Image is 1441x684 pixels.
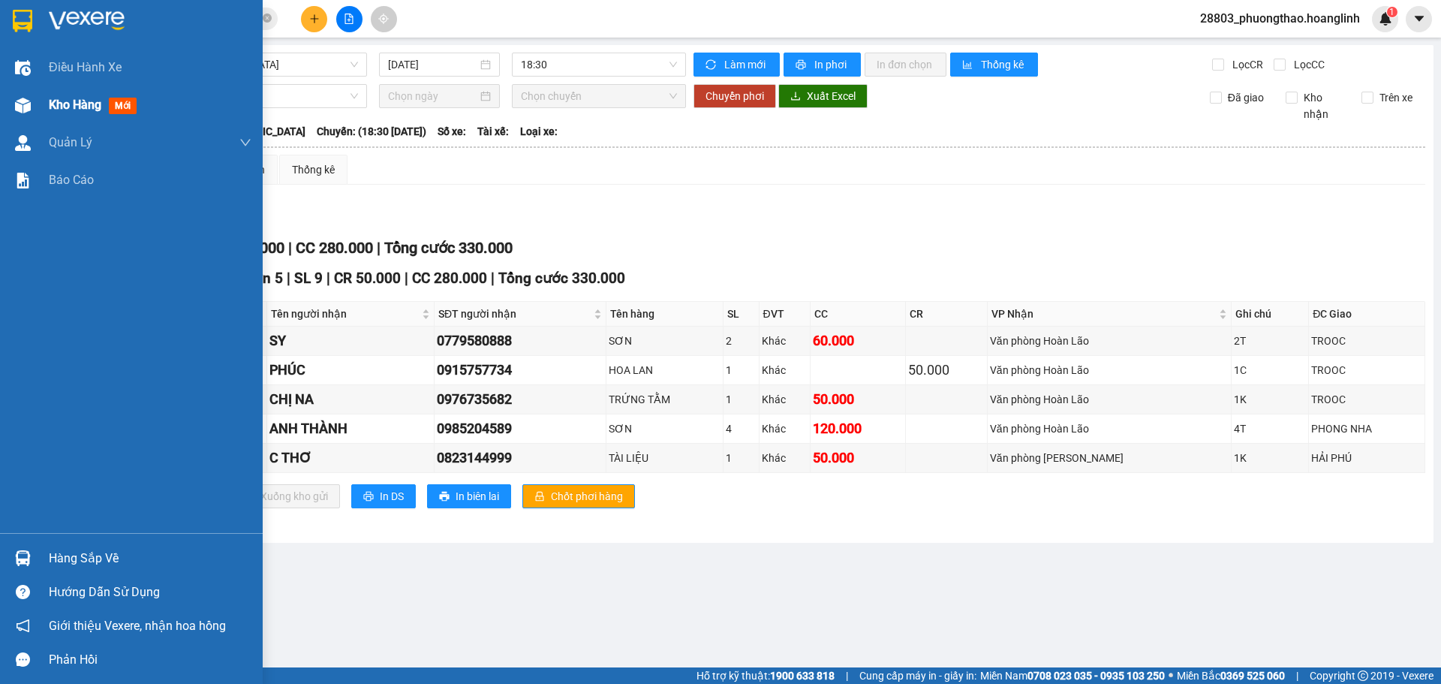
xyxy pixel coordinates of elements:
[435,385,606,414] td: 0976735682
[1309,444,1425,473] td: HẢI PHÚ
[962,59,975,71] span: bar-chart
[988,356,1232,385] td: Văn phòng Hoàn Lão
[813,447,903,469] div: 50.000
[405,270,408,287] span: |
[778,84,868,108] button: downloadXuất Excel
[1309,385,1425,414] td: TROOC
[1412,12,1426,26] span: caret-down
[271,306,419,322] span: Tên người nhận
[988,385,1232,414] td: Văn phòng Hoàn Lão
[15,550,31,566] img: warehouse-icon
[609,333,720,349] div: SƠN
[762,450,808,466] div: Khác
[288,239,292,257] span: |
[1389,7,1394,17] span: 1
[1232,302,1310,327] th: Ghi chú
[435,327,606,356] td: 0779580888
[726,450,756,466] div: 1
[388,56,477,73] input: 12/09/2025
[534,491,545,503] span: lock
[1309,356,1425,385] td: TROOC
[762,420,808,437] div: Khác
[1373,89,1418,106] span: Trên xe
[760,302,811,327] th: ĐVT
[1234,333,1307,349] div: 2T
[388,88,477,104] input: Chọn ngày
[437,360,603,381] div: 0915757734
[796,59,808,71] span: printer
[477,123,509,140] span: Tài xế:
[377,239,381,257] span: |
[1296,667,1298,684] span: |
[1288,56,1327,73] span: Lọc CC
[908,360,985,381] div: 50.000
[435,356,606,385] td: 0915757734
[693,84,776,108] button: Chuyển phơi
[990,362,1229,378] div: Văn phòng Hoàn Lão
[1309,302,1425,327] th: ĐC Giao
[1309,414,1425,444] td: PHONG NHA
[49,58,122,77] span: Điều hành xe
[950,53,1038,77] button: bar-chartThống kê
[437,330,603,351] div: 0779580888
[1309,327,1425,356] td: TROOC
[1234,391,1307,408] div: 1K
[1226,56,1265,73] span: Lọc CR
[49,170,94,189] span: Báo cáo
[609,450,720,466] div: TÀI LIỆU
[378,14,389,24] span: aim
[109,98,137,114] span: mới
[435,414,606,444] td: 0985204589
[1234,450,1307,466] div: 1K
[1298,89,1350,122] span: Kho nhận
[521,85,677,107] span: Chọn chuyến
[267,385,435,414] td: CHỊ NA
[790,91,801,103] span: download
[269,330,432,351] div: SY
[267,414,435,444] td: ANH THÀNH
[1379,12,1392,26] img: icon-new-feature
[813,418,903,439] div: 120.000
[988,444,1232,473] td: Văn phòng Lý Hòa
[724,56,768,73] span: Làm mới
[384,239,513,257] span: Tổng cước 330.000
[990,391,1229,408] div: Văn phòng Hoàn Lão
[16,652,30,667] span: message
[491,270,495,287] span: |
[906,302,988,327] th: CR
[609,420,720,437] div: SƠN
[351,484,416,508] button: printerIn DS
[1222,89,1270,106] span: Đã giao
[498,270,625,287] span: Tổng cước 330.000
[344,14,354,24] span: file-add
[363,491,374,503] span: printer
[724,302,759,327] th: SL
[705,59,718,71] span: sync
[269,360,432,381] div: PHÚC
[269,447,432,469] div: C THƠ
[326,270,330,287] span: |
[726,420,756,437] div: 4
[990,420,1229,437] div: Văn phòng Hoàn Lão
[1406,6,1432,32] button: caret-down
[15,135,31,151] img: warehouse-icon
[807,88,856,104] span: Xuất Excel
[988,327,1232,356] td: Văn phòng Hoàn Lão
[696,667,835,684] span: Hỗ trợ kỹ thuật:
[813,330,903,351] div: 60.000
[437,447,603,469] div: 0823144999
[522,484,635,508] button: lockChốt phơi hàng
[317,123,426,140] span: Chuyến: (18:30 [DATE])
[846,667,848,684] span: |
[606,302,724,327] th: Tên hàng
[813,389,903,410] div: 50.000
[267,356,435,385] td: PHÚC
[762,333,808,349] div: Khác
[287,270,290,287] span: |
[1188,9,1372,28] span: 28803_phuongthao.hoanglinh
[334,270,401,287] span: CR 50.000
[726,333,756,349] div: 2
[1169,673,1173,679] span: ⚪️
[1027,670,1165,682] strong: 0708 023 035 - 0935 103 250
[520,123,558,140] span: Loại xe:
